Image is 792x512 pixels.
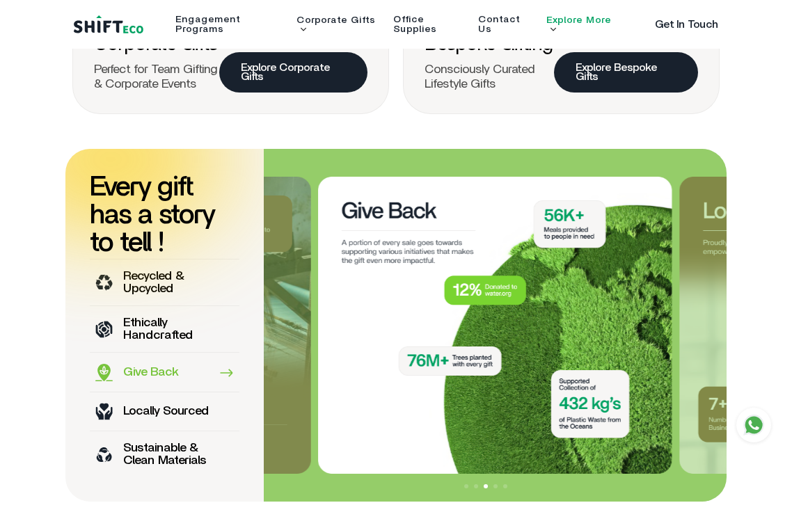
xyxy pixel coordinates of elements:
a: Explore Corporate Gifts [219,52,367,93]
a: Explore More [546,15,611,25]
a: Contact Us [478,15,520,34]
p: Locally Sourced [123,405,209,417]
p: Give Back [123,366,178,378]
p: Ethically Handcrafted [123,317,209,342]
p: Sustainable & Clean Materials [123,442,209,467]
p: Perfect for Team Gifting & Corporate Events [94,63,219,93]
h1: Every gift has a story to tell ! [90,173,239,257]
a: Office Supplies [393,15,436,34]
a: Corporate Gifts [296,15,375,25]
p: Recycled & Upcycled [123,270,209,295]
a: Engagement Programs [175,15,240,34]
a: Get In Touch [655,19,718,30]
p: Consciously Curated Lifestyle Gifts [425,63,554,93]
a: Explore Bespoke Gifts [554,52,698,93]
